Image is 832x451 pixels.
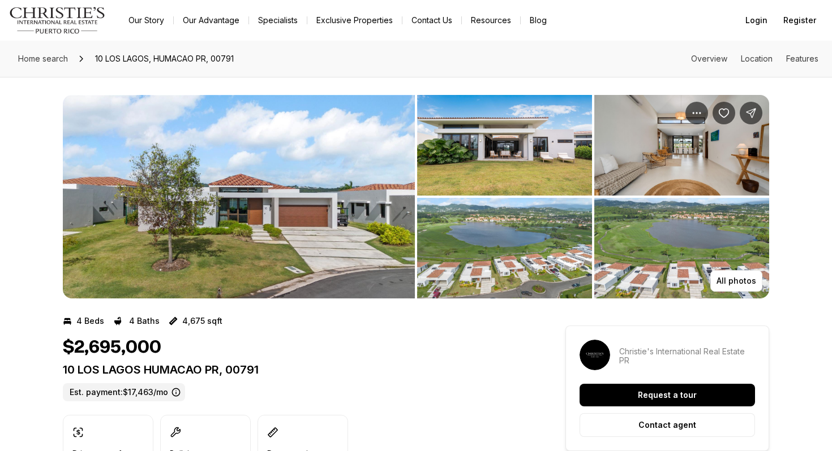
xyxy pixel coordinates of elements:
[174,12,248,28] a: Our Advantage
[119,12,173,28] a: Our Story
[580,413,755,437] button: Contact agent
[691,54,818,63] nav: Page section menu
[783,16,816,25] span: Register
[594,95,769,196] button: View image gallery
[417,198,592,298] button: View image gallery
[63,95,769,298] div: Listing Photos
[638,391,697,400] p: Request a tour
[691,54,727,63] a: Skip to: Overview
[745,16,767,25] span: Login
[63,95,415,298] li: 1 of 14
[685,102,708,124] button: Property options
[113,312,160,330] button: 4 Baths
[777,9,823,32] button: Register
[710,270,762,292] button: All photos
[307,12,402,28] a: Exclusive Properties
[713,102,735,124] button: Save Property: 10 LOS LAGOS
[417,95,592,196] button: View image gallery
[14,50,72,68] a: Home search
[76,316,104,326] p: 4 Beds
[63,363,525,376] p: 10 LOS LAGOS HUMACAO PR, 00791
[580,384,755,406] button: Request a tour
[741,54,773,63] a: Skip to: Location
[462,12,520,28] a: Resources
[740,102,762,124] button: Share Property: 10 LOS LAGOS
[402,12,461,28] button: Contact Us
[417,95,769,298] li: 2 of 14
[717,276,756,285] p: All photos
[739,9,774,32] button: Login
[63,95,415,298] button: View image gallery
[594,198,769,298] button: View image gallery
[63,383,185,401] label: Est. payment: $17,463/mo
[521,12,556,28] a: Blog
[249,12,307,28] a: Specialists
[638,420,696,430] p: Contact agent
[182,316,222,326] p: 4,675 sqft
[129,316,160,326] p: 4 Baths
[18,54,68,63] span: Home search
[786,54,818,63] a: Skip to: Features
[9,7,106,34] img: logo
[619,347,755,365] p: Christie's International Real Estate PR
[63,337,161,358] h1: $2,695,000
[91,50,238,68] span: 10 LOS LAGOS, HUMACAO PR, 00791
